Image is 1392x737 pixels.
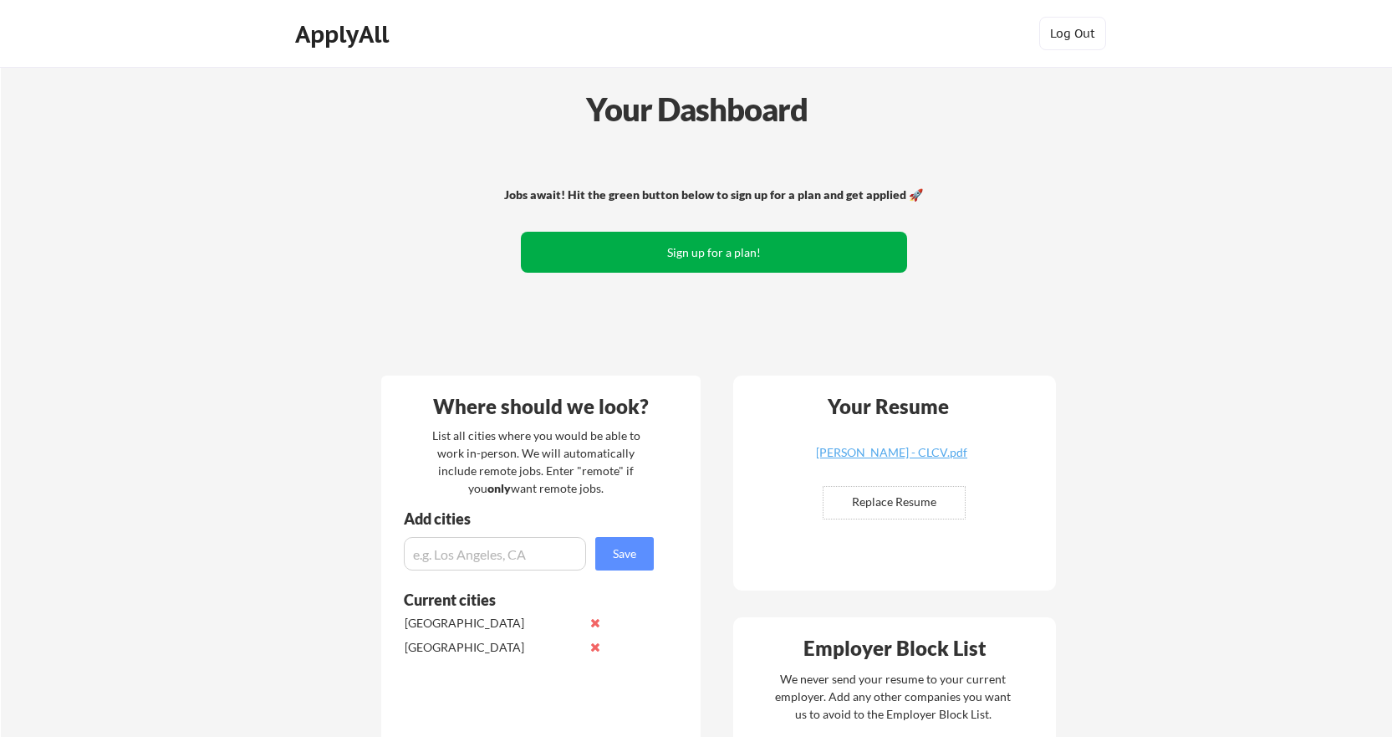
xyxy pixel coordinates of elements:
div: Where should we look? [385,397,696,417]
div: [PERSON_NAME] - CLCV.pdf [793,447,992,458]
div: [GEOGRAPHIC_DATA] [405,615,581,632]
div: List all cities where you would be able to work in-person. We will automatically include remote j... [421,427,651,497]
input: e.g. Los Angeles, CA [404,537,586,571]
div: We never send your resume to your current employer. Add any other companies you want us to avoid ... [774,670,1012,723]
div: ApplyAll [295,20,394,49]
button: Log Out [1039,17,1106,50]
a: [PERSON_NAME] - CLCV.pdf [793,447,992,473]
div: Your Dashboard [2,85,1392,133]
div: Current cities [404,592,635,607]
strong: only [487,481,511,495]
div: Add cities [404,511,658,526]
div: [GEOGRAPHIC_DATA] [405,639,581,656]
div: Employer Block List [740,638,1051,658]
div: Jobs await! Hit the green button below to sign up for a plan and get applied 🚀 [500,187,928,203]
button: Save [595,537,654,571]
button: Sign up for a plan! [521,232,907,273]
div: Your Resume [806,397,971,417]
